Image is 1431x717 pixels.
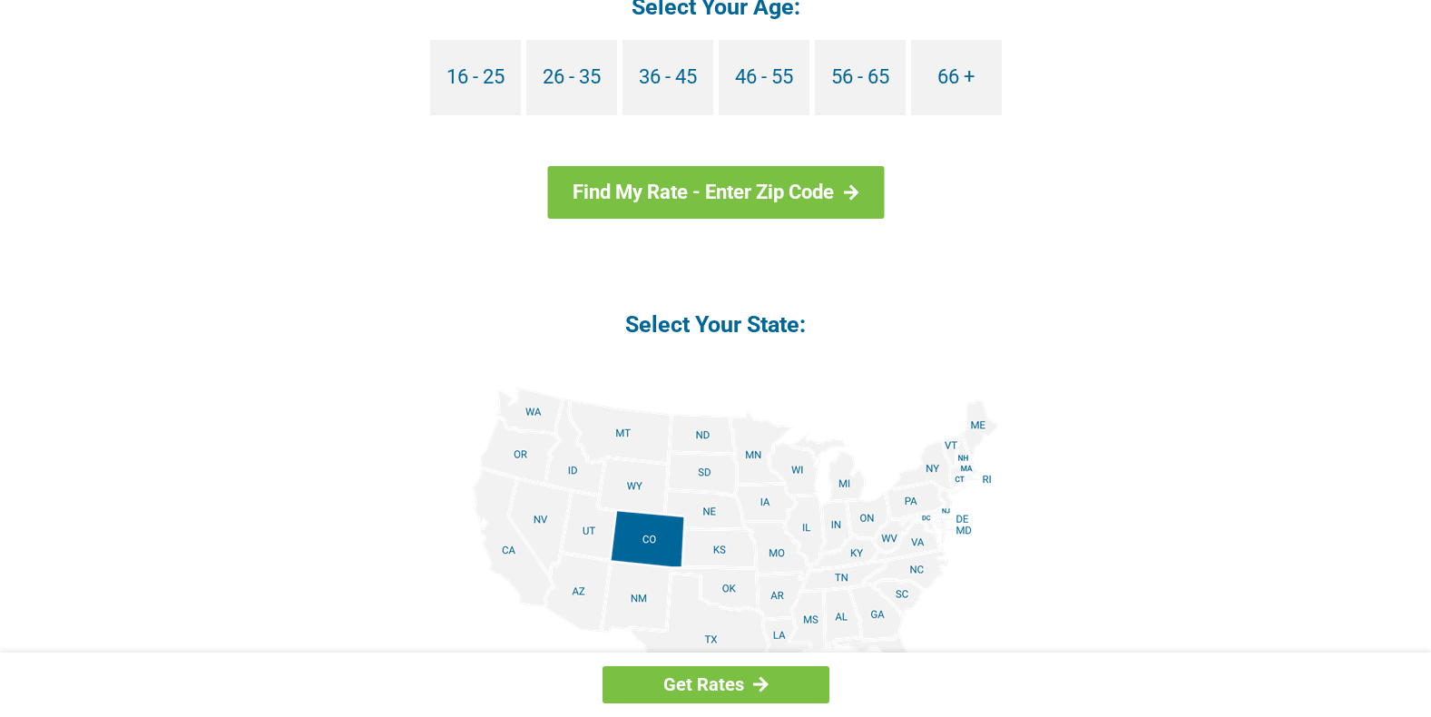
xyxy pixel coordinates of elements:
a: 36 - 45 [622,40,713,115]
a: 66 + [911,40,1002,115]
a: 16 - 25 [430,40,521,115]
a: 26 - 35 [526,40,617,115]
a: Get Rates [603,666,829,703]
a: Find My Rate - Enter Zip Code [547,166,884,219]
a: 56 - 65 [815,40,906,115]
h4: Select Your State: [280,309,1152,339]
a: 46 - 55 [719,40,809,115]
